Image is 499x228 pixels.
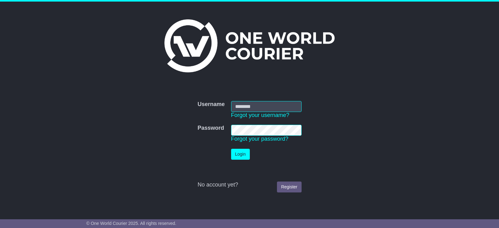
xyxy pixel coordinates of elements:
[197,125,224,132] label: Password
[197,101,225,108] label: Username
[197,182,301,188] div: No account yet?
[231,136,288,142] a: Forgot your password?
[164,19,335,72] img: One World
[231,112,289,118] a: Forgot your username?
[86,221,177,226] span: © One World Courier 2025. All rights reserved.
[277,182,301,192] a: Register
[231,149,250,160] button: Login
